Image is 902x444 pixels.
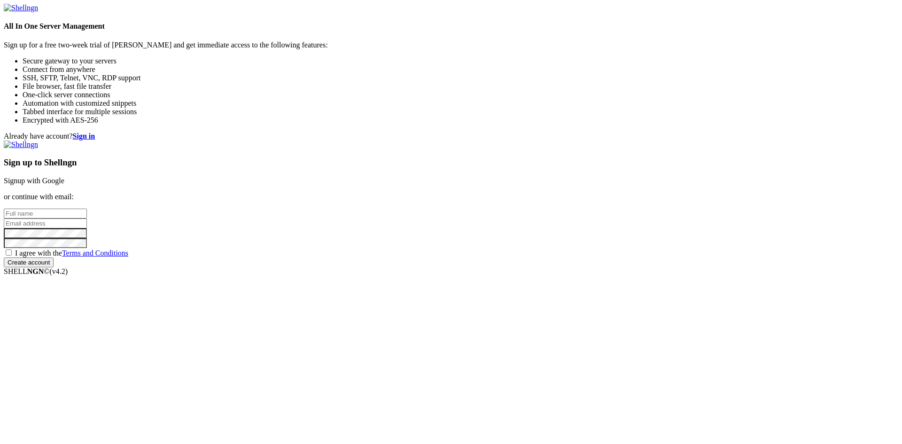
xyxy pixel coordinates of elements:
img: Shellngn [4,140,38,149]
div: Already have account? [4,132,898,140]
li: Encrypted with AES-256 [23,116,898,125]
span: 4.2.0 [50,267,68,275]
li: SSH, SFTP, Telnet, VNC, RDP support [23,74,898,82]
li: Automation with customized snippets [23,99,898,108]
a: Sign in [73,132,95,140]
span: SHELL © [4,267,68,275]
a: Signup with Google [4,177,64,185]
b: NGN [27,267,44,275]
li: Connect from anywhere [23,65,898,74]
h4: All In One Server Management [4,22,898,31]
input: Full name [4,209,87,218]
span: I agree with the [15,249,128,257]
li: Tabbed interface for multiple sessions [23,108,898,116]
li: One-click server connections [23,91,898,99]
input: Email address [4,218,87,228]
p: Sign up for a free two-week trial of [PERSON_NAME] and get immediate access to the following feat... [4,41,898,49]
input: Create account [4,257,54,267]
p: or continue with email: [4,193,898,201]
a: Terms and Conditions [62,249,128,257]
h3: Sign up to Shellngn [4,157,898,168]
input: I agree with theTerms and Conditions [6,249,12,256]
img: Shellngn [4,4,38,12]
li: File browser, fast file transfer [23,82,898,91]
li: Secure gateway to your servers [23,57,898,65]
